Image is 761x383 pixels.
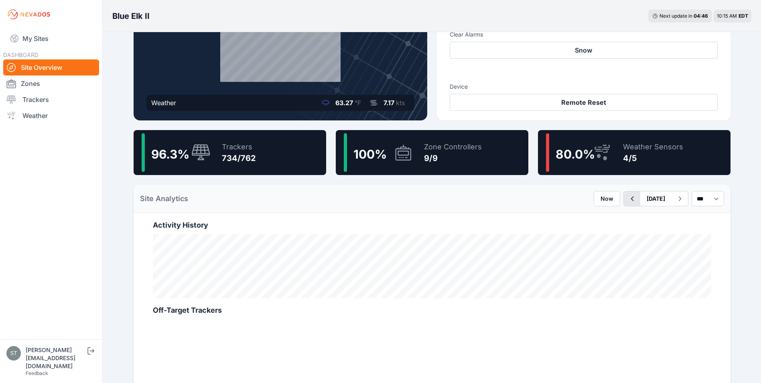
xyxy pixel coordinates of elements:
[424,153,482,164] div: 9/9
[112,10,150,22] h3: Blue Elk II
[140,193,188,204] h2: Site Analytics
[112,6,150,26] nav: Breadcrumb
[3,108,99,124] a: Weather
[151,98,176,108] div: Weather
[640,191,672,206] button: [DATE]
[3,59,99,75] a: Site Overview
[6,346,21,361] img: steve@nevados.solar
[717,13,737,19] span: 10:15 AM
[3,92,99,108] a: Trackers
[3,29,99,48] a: My Sites
[694,13,708,19] div: 04 : 46
[623,141,683,153] div: Weather Sensors
[396,99,405,107] span: kts
[384,99,394,107] span: 7.17
[594,191,620,206] button: Now
[538,130,731,175] a: 80.0%Weather Sensors4/5
[222,153,256,164] div: 734/762
[222,141,256,153] div: Trackers
[3,51,39,58] span: DASHBOARD
[450,31,718,39] h3: Clear Alarms
[450,42,718,59] button: Snow
[450,83,718,91] h3: Device
[151,147,189,161] span: 96.3 %
[153,305,711,316] h2: Off-Target Trackers
[355,99,361,107] span: °F
[26,370,48,376] a: Feedback
[739,13,748,19] span: EDT
[3,75,99,92] a: Zones
[336,130,528,175] a: 100%Zone Controllers9/9
[424,141,482,153] div: Zone Controllers
[450,94,718,111] button: Remote Reset
[623,153,683,164] div: 4/5
[335,99,353,107] span: 63.27
[153,220,711,231] h2: Activity History
[353,147,387,161] span: 100 %
[26,346,86,370] div: [PERSON_NAME][EMAIL_ADDRESS][DOMAIN_NAME]
[556,147,595,161] span: 80.0 %
[134,130,326,175] a: 96.3%Trackers734/762
[6,8,51,21] img: Nevados
[660,13,692,19] span: Next update in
